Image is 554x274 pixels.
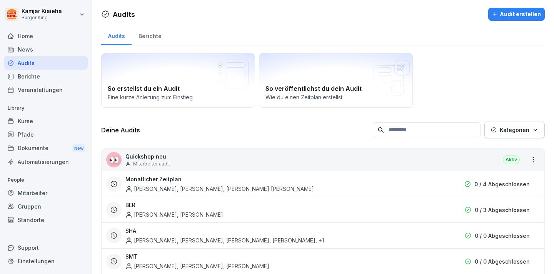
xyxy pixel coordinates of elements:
a: Gruppen [4,200,88,213]
h3: BER [125,201,135,209]
a: Veranstaltungen [4,83,88,97]
a: Automatisierungen [4,155,88,169]
div: Aktiv [503,155,520,164]
div: Dokumente [4,141,88,155]
h3: SHA [125,227,136,235]
p: Library [4,102,88,114]
p: 0 / 0 Abgeschlossen [475,232,530,240]
a: So erstellst du ein AuditEine kurze Anleitung zum Einstieg [101,53,255,108]
button: Audit erstellen [488,8,545,21]
div: Support [4,241,88,254]
a: Audits [101,25,132,45]
button: Kategorien [484,122,545,138]
h2: So veröffentlichst du dein Audit [265,84,406,93]
p: People [4,174,88,186]
p: Kamjar Kiaieha [22,8,62,15]
p: 0 / 3 Abgeschlossen [475,206,530,214]
a: Audits [4,56,88,70]
a: Home [4,29,88,43]
h3: Deine Audits [101,126,369,134]
a: DokumenteNew [4,141,88,155]
a: Einstellungen [4,254,88,268]
div: [PERSON_NAME], [PERSON_NAME], [PERSON_NAME] [PERSON_NAME] [125,185,314,193]
h3: Monatlicher Zeitplan [125,175,182,183]
h3: SMT [125,252,138,261]
p: 0 / 4 Abgeschlossen [474,180,530,188]
a: Berichte [4,70,88,83]
div: New [72,144,85,153]
a: Mitarbeiter [4,186,88,200]
div: [PERSON_NAME], [PERSON_NAME], [PERSON_NAME], [PERSON_NAME] , +1 [125,236,324,244]
div: Audit erstellen [492,10,541,18]
p: Burger King [22,15,62,20]
div: [PERSON_NAME], [PERSON_NAME] [125,211,223,219]
div: 👀 [106,152,122,167]
p: Mitarbeiter audit [133,160,170,167]
p: 0 / 0 Abgeschlossen [475,257,530,266]
a: News [4,43,88,56]
a: So veröffentlichst du dein AuditWie du einen Zeitplan erstellst [259,53,413,108]
h1: Audits [113,9,135,20]
a: Kurse [4,114,88,128]
p: Wie du einen Zeitplan erstellst [265,93,406,101]
div: [PERSON_NAME], [PERSON_NAME], [PERSON_NAME] [125,262,269,270]
p: Kategorien [500,126,529,134]
a: Pfade [4,128,88,141]
a: Berichte [132,25,168,45]
p: Eine kurze Anleitung zum Einstieg [108,93,249,101]
h2: So erstellst du ein Audit [108,84,249,93]
p: Quickshop neu [125,152,170,160]
a: Standorte [4,213,88,227]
